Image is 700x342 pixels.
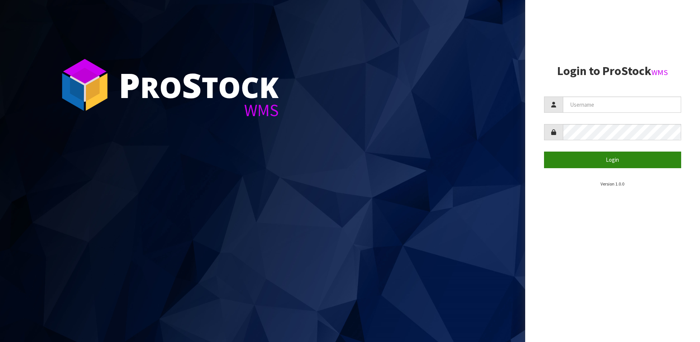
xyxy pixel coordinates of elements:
div: WMS [119,102,279,119]
img: ProStock Cube [57,57,113,113]
div: ro tock [119,68,279,102]
span: S [182,62,202,108]
small: WMS [651,67,668,77]
input: Username [563,97,682,113]
h2: Login to ProStock [544,64,682,78]
small: Version 1.0.0 [601,181,624,187]
button: Login [544,152,682,168]
span: P [119,62,140,108]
